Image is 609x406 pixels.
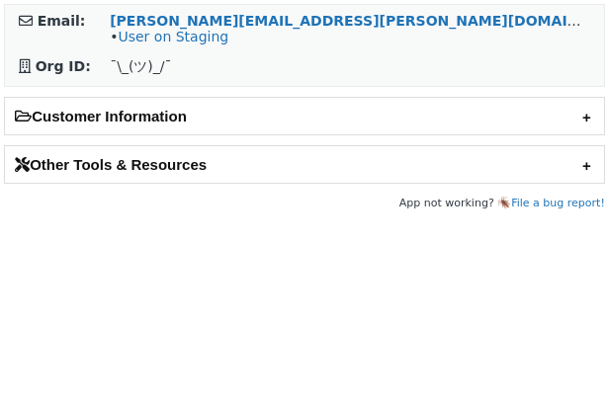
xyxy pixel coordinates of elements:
[38,13,86,29] strong: Email:
[511,197,605,209] a: File a bug report!
[5,98,604,134] h2: Customer Information
[118,29,228,44] a: User on Staging
[110,29,228,44] span: •
[110,58,171,74] span: ¯\_(ツ)_/¯
[5,146,604,183] h2: Other Tools & Resources
[4,194,605,213] footer: App not working? 🪳
[36,58,91,74] strong: Org ID:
